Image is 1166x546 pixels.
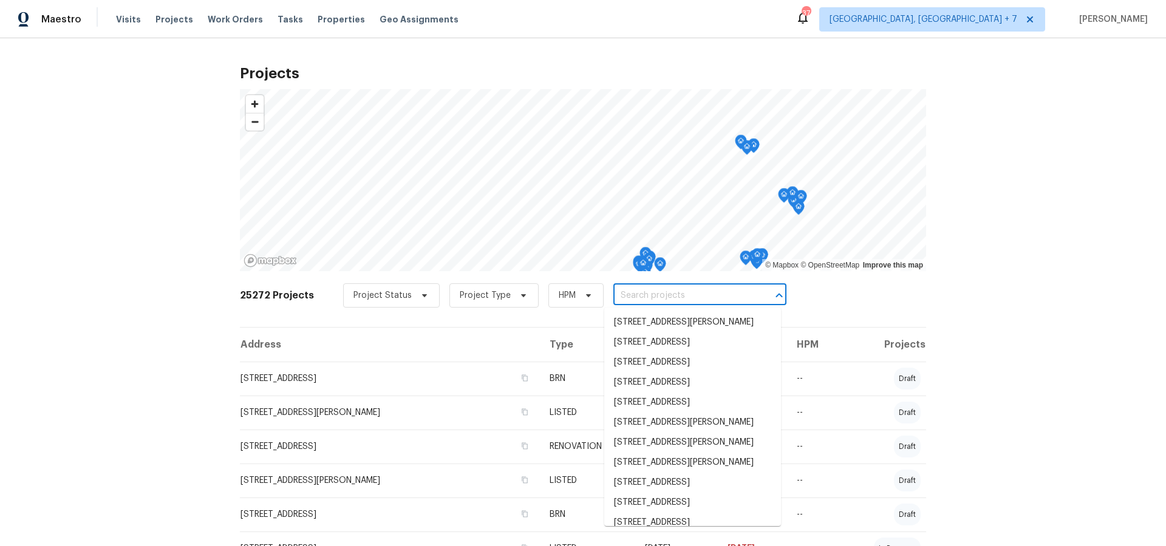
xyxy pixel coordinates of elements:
li: [STREET_ADDRESS][PERSON_NAME] [604,433,781,453]
div: Map marker [778,188,790,207]
td: [STREET_ADDRESS] [240,497,540,531]
td: [STREET_ADDRESS] [240,362,540,396]
span: Properties [318,13,365,25]
td: RENOVATION [540,430,635,463]
li: [STREET_ADDRESS] [604,513,781,533]
button: Copy Address [519,372,530,383]
button: Copy Address [519,406,530,417]
td: -- [787,396,842,430]
td: [STREET_ADDRESS][PERSON_NAME] [240,396,540,430]
span: Geo Assignments [380,13,459,25]
td: [STREET_ADDRESS] [240,430,540,463]
button: Close [771,287,788,304]
a: Mapbox homepage [244,254,297,268]
span: Projects [155,13,193,25]
div: Map marker [735,135,747,153]
td: -- [787,497,842,531]
li: [STREET_ADDRESS] [604,473,781,493]
th: Address [240,328,540,362]
a: OpenStreetMap [800,261,859,269]
div: Map marker [748,250,760,269]
span: Tasks [278,15,303,24]
button: Zoom out [246,113,264,130]
div: draft [894,436,921,457]
li: [STREET_ADDRESS] [604,493,781,513]
th: HPM [787,328,842,362]
button: Copy Address [519,508,530,519]
span: Maestro [41,13,81,25]
td: -- [787,430,842,463]
a: Mapbox [765,261,799,269]
div: Map marker [795,190,807,209]
div: Map marker [654,257,666,276]
td: BRN [540,362,635,396]
li: [STREET_ADDRESS][PERSON_NAME] [604,413,781,433]
li: [STREET_ADDRESS][PERSON_NAME] [604,453,781,473]
div: draft [894,470,921,491]
td: LISTED [540,463,635,497]
div: Map marker [793,200,805,219]
span: Project Status [353,289,412,302]
span: Zoom out [246,113,264,130]
div: Map marker [643,252,655,271]
h2: Projects [240,67,926,79]
th: Projects [842,328,926,362]
canvas: Map [240,89,926,271]
div: draft [894,402,921,423]
span: Project Type [460,289,511,302]
li: [STREET_ADDRESS][PERSON_NAME] [604,312,781,332]
button: Zoom in [246,95,264,113]
li: [STREET_ADDRESS] [604,352,781,372]
div: Map marker [639,247,652,266]
div: 37 [802,7,810,19]
div: draft [894,368,921,389]
div: Map marker [637,257,649,275]
span: [PERSON_NAME] [1074,13,1148,25]
div: Map marker [633,257,645,276]
td: -- [787,463,842,497]
li: [STREET_ADDRESS] [604,372,781,393]
div: Map marker [633,255,645,274]
span: HPM [559,289,576,302]
td: LISTED [540,396,635,430]
div: Map marker [741,140,753,159]
span: Visits [116,13,141,25]
button: Copy Address [519,474,530,485]
th: Type [540,328,635,362]
span: [GEOGRAPHIC_DATA], [GEOGRAPHIC_DATA] + 7 [830,13,1017,25]
td: -- [787,362,842,396]
button: Copy Address [519,440,530,451]
div: Map marker [748,138,760,157]
li: [STREET_ADDRESS] [604,393,781,413]
div: Map marker [786,186,799,205]
div: Map marker [740,251,752,269]
a: Improve this map [863,261,923,269]
span: Work Orders [208,13,263,25]
h2: 25272 Projects [240,289,314,302]
li: [STREET_ADDRESS] [604,332,781,352]
td: [STREET_ADDRESS][PERSON_NAME] [240,463,540,497]
input: Search projects [613,286,752,305]
div: draft [894,504,921,525]
div: Map marker [751,248,763,267]
td: BRN [540,497,635,531]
